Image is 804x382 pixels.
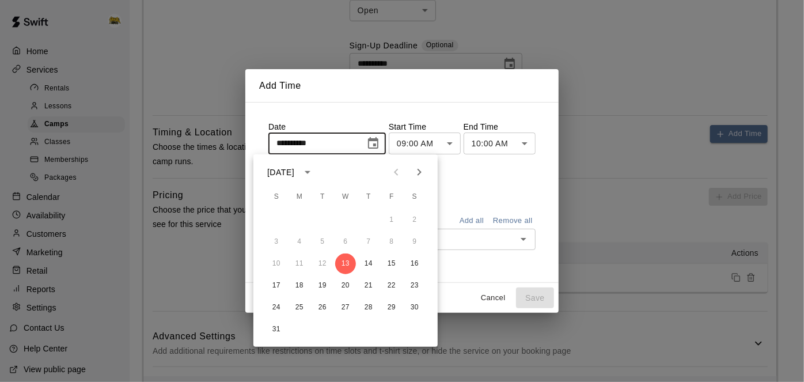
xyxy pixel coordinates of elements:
button: Next month [408,161,431,184]
button: Choose date, selected date is Aug 13, 2025 [362,132,385,155]
span: Thursday [358,186,379,209]
button: 24 [266,297,287,318]
button: Remove all [490,212,536,230]
p: Start Time [389,121,461,133]
button: 22 [381,275,402,296]
span: Monday [289,186,310,209]
button: 30 [404,297,425,318]
button: calendar view is open, switch to year view [298,162,317,182]
button: 27 [335,297,356,318]
button: Cancel [475,289,511,307]
h2: Add Time [245,69,559,103]
button: Add all [453,212,490,230]
button: 15 [381,254,402,274]
button: 14 [358,254,379,274]
span: Tuesday [312,186,333,209]
button: 13 [335,254,356,274]
span: Sunday [266,186,287,209]
span: Friday [381,186,402,209]
button: 16 [404,254,425,274]
p: End Time [464,121,536,133]
button: Open [515,231,532,247]
span: Wednesday [335,186,356,209]
button: 23 [404,275,425,296]
button: 31 [266,319,287,340]
span: Saturday [404,186,425,209]
button: 17 [266,275,287,296]
button: 20 [335,275,356,296]
button: 18 [289,275,310,296]
button: 29 [381,297,402,318]
button: 25 [289,297,310,318]
div: 10:00 AM [464,133,536,154]
div: [DATE] [267,167,294,179]
button: 19 [312,275,333,296]
button: 26 [312,297,333,318]
button: 28 [358,297,379,318]
button: 21 [358,275,379,296]
div: 09:00 AM [389,133,461,154]
p: Date [268,121,386,133]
